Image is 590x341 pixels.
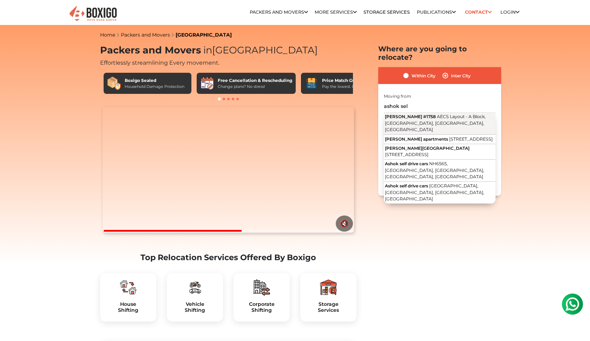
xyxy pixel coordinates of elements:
span: NH6565, [GEOGRAPHIC_DATA], [GEOGRAPHIC_DATA], [GEOGRAPHIC_DATA], [GEOGRAPHIC_DATA] [385,161,484,179]
a: CorporateShifting [239,301,284,313]
video: Your browser does not support the video tag. [103,107,354,233]
div: Change plans? No stress! [218,84,292,90]
span: Ashok self drive cars [385,183,428,188]
h5: Corporate Shifting [239,301,284,313]
h5: House Shifting [106,301,151,313]
div: Price Match Guarantee [322,77,375,84]
img: whatsapp-icon.svg [7,7,21,21]
a: Packers and Movers [250,9,308,15]
img: boxigo_packers_and_movers_plan [120,279,137,296]
a: Login [500,9,519,15]
h1: Packers and Movers [100,45,356,56]
span: [STREET_ADDRESS] [449,136,493,142]
span: in [203,44,212,56]
div: Boxigo Sealed [125,77,184,84]
button: 🔇 [336,215,353,232]
div: Household Damage Protection [125,84,184,90]
div: Free Cancellation & Rescheduling [218,77,292,84]
img: boxigo_packers_and_movers_plan [320,279,337,296]
span: [STREET_ADDRESS] [385,152,428,157]
button: [PERSON_NAME] apartments [STREET_ADDRESS] [384,135,496,144]
span: [PERSON_NAME] #1758 [385,114,436,119]
span: Ashok self drive cars [385,161,428,166]
span: [GEOGRAPHIC_DATA], [GEOGRAPHIC_DATA], [GEOGRAPHIC_DATA], [GEOGRAPHIC_DATA] [385,183,484,201]
label: Inter City [451,71,471,80]
a: Packers and Movers [121,32,170,38]
button: [PERSON_NAME] #1758 AECS Layout - A Block, [GEOGRAPHIC_DATA], [GEOGRAPHIC_DATA], [GEOGRAPHIC_DATA] [384,112,496,135]
div: Pay the lowest. Guaranteed! [322,84,375,90]
label: Within City [412,71,435,80]
h5: Storage Services [306,301,351,313]
img: Boxigo Sealed [107,76,121,90]
input: Select Building or Nearest Landmark [384,100,496,112]
span: AECS Layout - A Block, [GEOGRAPHIC_DATA], [GEOGRAPHIC_DATA], [GEOGRAPHIC_DATA] [385,114,486,132]
h5: Vehicle Shifting [172,301,217,313]
a: Home [100,32,115,38]
a: VehicleShifting [172,301,217,313]
button: Ashok self drive cars [GEOGRAPHIC_DATA], [GEOGRAPHIC_DATA], [GEOGRAPHIC_DATA], [GEOGRAPHIC_DATA] [384,182,496,204]
a: HouseShifting [106,301,151,313]
a: StorageServices [306,301,351,313]
span: [GEOGRAPHIC_DATA] [201,44,318,56]
img: boxigo_packers_and_movers_plan [186,279,203,296]
label: Moving from [384,93,411,99]
button: Ashok self drive cars NH6565, [GEOGRAPHIC_DATA], [GEOGRAPHIC_DATA], [GEOGRAPHIC_DATA], [GEOGRAPHI... [384,160,496,182]
a: More services [315,9,357,15]
img: boxigo_packers_and_movers_plan [253,279,270,296]
img: Free Cancellation & Rescheduling [200,76,214,90]
a: [GEOGRAPHIC_DATA] [176,32,232,38]
button: [PERSON_NAME][GEOGRAPHIC_DATA] [STREET_ADDRESS] [384,144,496,160]
span: Effortlessly streamlining Every movement. [100,59,219,66]
a: Contact [463,7,494,18]
img: Price Match Guarantee [304,76,319,90]
span: [PERSON_NAME][GEOGRAPHIC_DATA] [385,146,470,151]
a: Publications [417,9,456,15]
span: [PERSON_NAME] apartments [385,136,448,142]
h2: Top Relocation Services Offered By Boxigo [100,253,356,262]
a: Storage Services [363,9,410,15]
img: Boxigo [68,5,118,22]
h2: Where are you going to relocate? [378,45,501,62]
